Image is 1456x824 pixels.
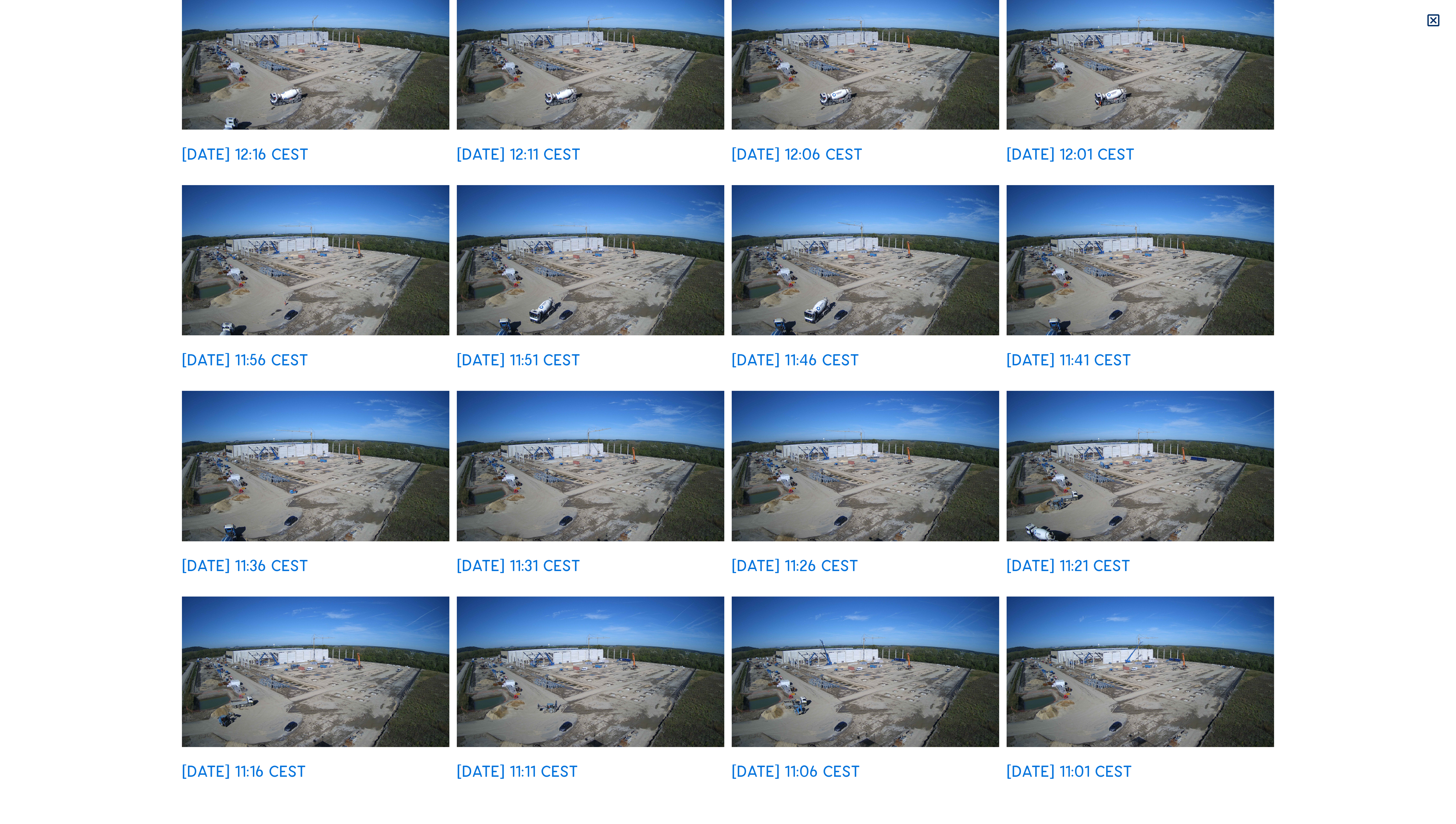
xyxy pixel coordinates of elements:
div: [DATE] 11:26 CEST [732,558,858,574]
div: [DATE] 11:56 CEST [182,352,308,368]
img: image_53290687 [1007,597,1274,747]
div: [DATE] 12:06 CEST [732,146,863,162]
img: image_53292193 [182,185,449,336]
img: image_53291923 [732,185,999,336]
img: image_53291248 [1007,391,1274,541]
img: image_53291533 [457,391,724,541]
img: image_53291374 [732,391,999,541]
div: [DATE] 11:51 CEST [457,352,580,368]
div: [DATE] 11:01 CEST [1007,763,1132,779]
div: [DATE] 12:16 CEST [182,146,309,162]
div: [DATE] 11:46 CEST [732,352,859,368]
div: [DATE] 11:16 CEST [182,763,306,779]
div: [DATE] 11:31 CEST [457,558,580,574]
img: image_53290972 [457,597,724,747]
div: [DATE] 11:06 CEST [732,763,860,779]
div: [DATE] 11:11 CEST [457,763,578,779]
div: [DATE] 11:21 CEST [1007,558,1130,574]
div: [DATE] 11:36 CEST [182,558,308,574]
img: image_53291104 [182,597,449,747]
img: image_53290829 [732,597,999,747]
img: image_53291795 [1007,185,1274,336]
img: image_53292069 [457,185,724,336]
div: [DATE] 12:11 CEST [457,146,581,162]
div: [DATE] 12:01 CEST [1007,146,1135,162]
div: [DATE] 11:41 CEST [1007,352,1131,368]
img: image_53291623 [182,391,449,541]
